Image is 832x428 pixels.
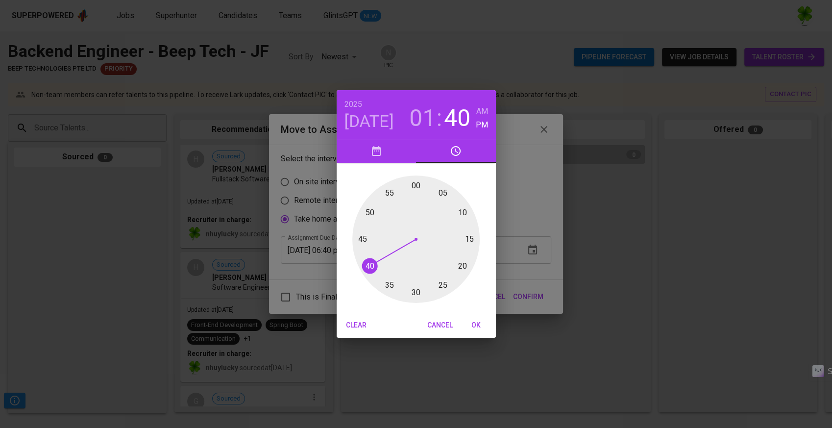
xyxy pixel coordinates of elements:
button: OK [461,316,492,334]
button: 01 [409,104,436,132]
button: 2025 [344,98,362,111]
span: Clear [344,319,368,331]
span: Cancel [427,319,453,331]
button: 40 [444,104,470,132]
button: Clear [341,316,372,334]
h3: : [437,104,442,132]
button: PM [476,118,488,132]
button: [DATE] [344,111,394,132]
button: Cancel [423,316,457,334]
span: OK [465,319,488,331]
button: AM [476,104,488,118]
